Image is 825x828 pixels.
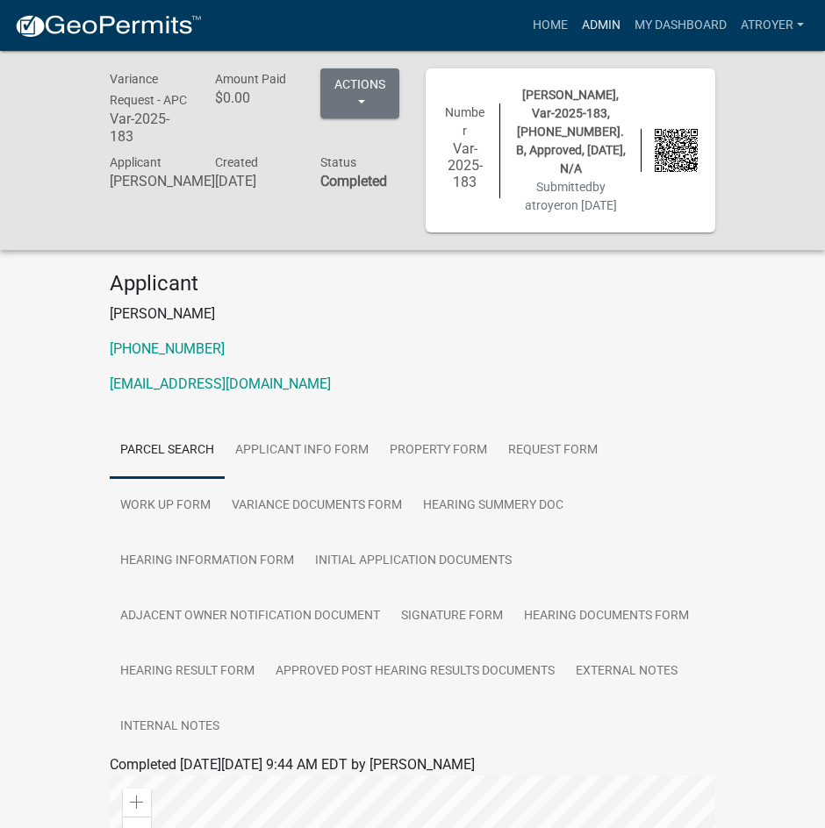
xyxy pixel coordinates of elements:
a: Work Up Form [110,478,221,534]
div: Zoom in [123,789,151,817]
a: Request Form [498,423,608,479]
span: [PERSON_NAME], Var-2025-183, [PHONE_NUMBER].B, Approved, [DATE], N/A [516,88,626,175]
span: Amount Paid [215,72,286,86]
h6: $0.00 [215,89,294,106]
a: Signature Form [391,589,513,645]
h6: Var-2025-183 [443,140,486,191]
p: [PERSON_NAME] [110,303,715,325]
span: Submitted on [DATE] [525,180,617,212]
a: Internal Notes [110,699,230,755]
strong: Completed [320,173,387,189]
span: Completed [DATE][DATE] 9:44 AM EDT by [PERSON_NAME] [110,756,475,773]
a: Initial Application Documents [305,533,522,589]
a: Hearing Summery Doc [412,478,574,534]
h4: Applicant [110,271,715,296]
a: [EMAIL_ADDRESS][DOMAIN_NAME] [110,375,331,392]
span: Created [215,155,258,169]
span: Variance Request - APC [110,72,187,107]
a: Applicant Info Form [225,423,379,479]
h6: [DATE] [215,173,294,189]
a: Hearing Documents Form [513,589,699,645]
h6: Var-2025-183 [110,111,189,144]
span: Applicant [110,155,161,169]
a: Hearing Result Form [110,644,265,700]
a: My Dashboard [628,9,734,42]
a: External Notes [565,644,688,700]
img: QR code [655,129,698,172]
a: atroyer [734,9,811,42]
button: Actions [320,68,399,118]
a: [PHONE_NUMBER] [110,340,225,357]
a: Hearing Information Form [110,533,305,589]
a: Parcel search [110,423,225,479]
a: Approved Post Hearing Results Documents [265,644,565,700]
a: Variance Documents Form [221,478,412,534]
a: Admin [575,9,628,42]
a: Adjacent Owner Notification Document [110,589,391,645]
h6: [PERSON_NAME] [110,173,189,189]
a: Property Form [379,423,498,479]
a: Home [526,9,575,42]
span: Status [320,155,356,169]
span: Number [445,105,484,138]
